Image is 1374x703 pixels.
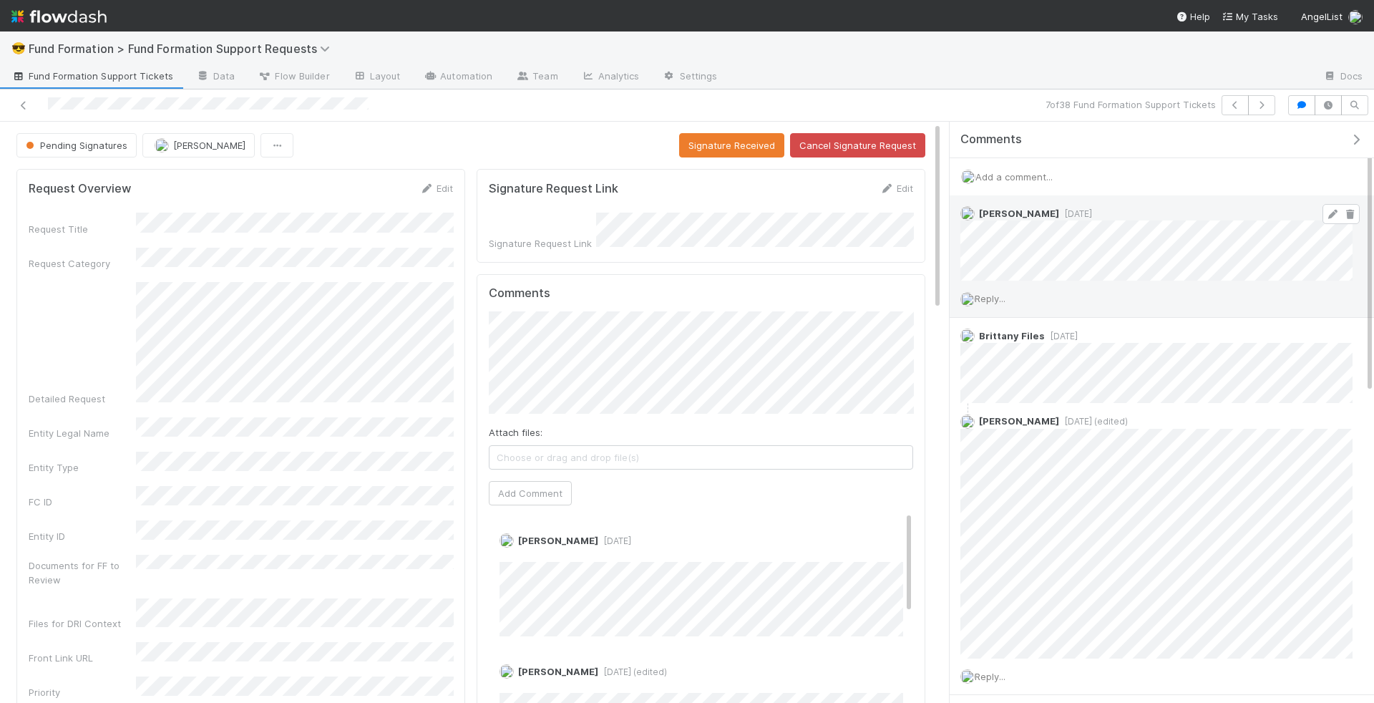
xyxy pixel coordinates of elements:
[960,206,975,220] img: avatar_892eb56c-5b5a-46db-bf0b-2a9023d0e8f8.png
[960,414,975,429] img: avatar_892eb56c-5b5a-46db-bf0b-2a9023d0e8f8.png
[1348,10,1363,24] img: avatar_892eb56c-5b5a-46db-bf0b-2a9023d0e8f8.png
[419,183,453,194] a: Edit
[185,66,246,89] a: Data
[960,329,975,343] img: avatar_15e23c35-4711-4c0d-85f4-3400723cad14.png
[29,558,136,587] div: Documents for FF to Review
[29,651,136,665] div: Front Link URL
[29,460,136,475] div: Entity Type
[504,66,569,89] a: Team
[11,42,26,54] span: 😎
[598,535,631,546] span: [DATE]
[11,69,173,83] span: Fund Formation Support Tickets
[246,66,341,89] a: Flow Builder
[1176,9,1210,24] div: Help
[679,133,784,157] button: Signature Received
[979,415,1059,427] span: [PERSON_NAME]
[29,392,136,406] div: Detailed Request
[155,138,169,152] img: avatar_892eb56c-5b5a-46db-bf0b-2a9023d0e8f8.png
[979,208,1059,219] span: [PERSON_NAME]
[1046,97,1216,112] span: 7 of 38 Fund Formation Support Tickets
[1222,11,1278,22] span: My Tasks
[11,4,107,29] img: logo-inverted-e16ddd16eac7371096b0.svg
[1045,331,1078,341] span: [DATE]
[29,529,136,543] div: Entity ID
[489,425,542,440] label: Attach files:
[173,140,245,151] span: [PERSON_NAME]
[960,669,975,684] img: avatar_892eb56c-5b5a-46db-bf0b-2a9023d0e8f8.png
[29,616,136,631] div: Files for DRI Context
[518,535,598,546] span: [PERSON_NAME]
[500,533,514,548] img: avatar_892eb56c-5b5a-46db-bf0b-2a9023d0e8f8.png
[975,671,1005,682] span: Reply...
[142,133,255,157] button: [PERSON_NAME]
[975,293,1005,304] span: Reply...
[341,66,412,89] a: Layout
[500,664,514,679] img: avatar_892eb56c-5b5a-46db-bf0b-2a9023d0e8f8.png
[29,685,136,699] div: Priority
[29,182,131,196] h5: Request Overview
[1059,416,1128,427] span: [DATE] (edited)
[489,182,618,196] h5: Signature Request Link
[979,330,1045,341] span: Brittany Files
[29,495,136,509] div: FC ID
[23,140,127,151] span: Pending Signatures
[16,133,137,157] button: Pending Signatures
[518,666,598,677] span: [PERSON_NAME]
[411,66,504,89] a: Automation
[29,426,136,440] div: Entity Legal Name
[1312,66,1374,89] a: Docs
[570,66,651,89] a: Analytics
[1222,9,1278,24] a: My Tasks
[489,236,596,251] div: Signature Request Link
[880,183,913,194] a: Edit
[651,66,729,89] a: Settings
[29,256,136,271] div: Request Category
[960,132,1022,147] span: Comments
[258,69,329,83] span: Flow Builder
[1059,208,1092,219] span: [DATE]
[975,171,1053,183] span: Add a comment...
[961,170,975,184] img: avatar_892eb56c-5b5a-46db-bf0b-2a9023d0e8f8.png
[29,222,136,236] div: Request Title
[29,42,337,56] span: Fund Formation > Fund Formation Support Requests
[489,481,572,505] button: Add Comment
[489,286,913,301] h5: Comments
[1301,11,1343,22] span: AngelList
[960,292,975,306] img: avatar_892eb56c-5b5a-46db-bf0b-2a9023d0e8f8.png
[790,133,925,157] button: Cancel Signature Request
[598,666,667,677] span: [DATE] (edited)
[489,446,912,469] span: Choose or drag and drop file(s)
